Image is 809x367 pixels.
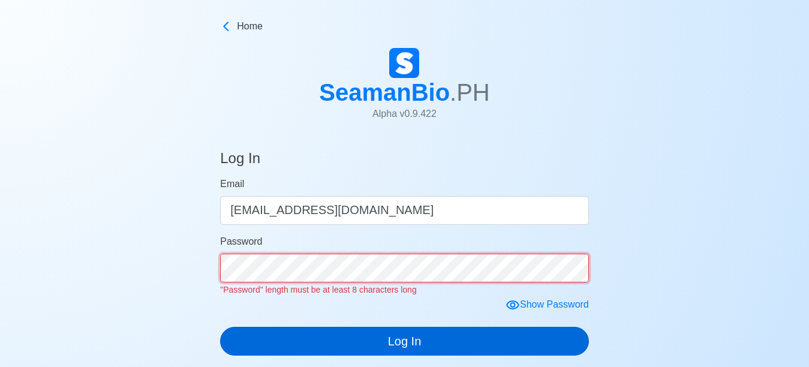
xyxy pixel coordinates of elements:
h1: SeamanBio [319,78,490,107]
span: Home [237,19,263,34]
button: Log In [220,327,589,356]
div: Show Password [506,297,589,312]
small: "Password" length must be at least 8 characters long [220,285,416,294]
input: Your email [220,196,589,225]
a: SeamanBio.PHAlpha v0.9.422 [319,48,490,131]
span: Password [220,236,262,246]
span: .PH [450,79,490,106]
span: Email [220,179,244,189]
h4: Log In [220,150,260,172]
p: Alpha v 0.9.422 [319,107,490,121]
img: Logo [389,48,419,78]
a: Home [220,19,589,34]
